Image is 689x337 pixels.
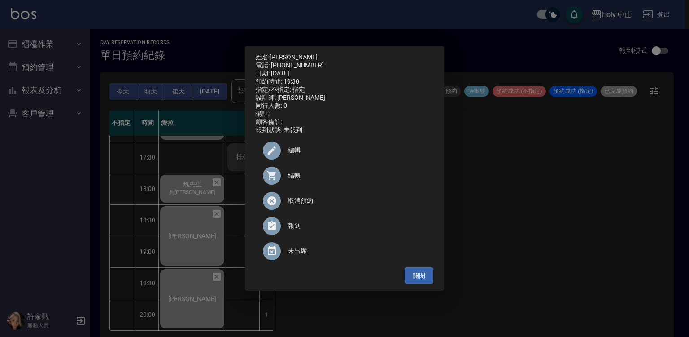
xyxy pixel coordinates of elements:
span: 取消預約 [288,196,426,205]
button: 關閉 [405,267,433,284]
div: 日期: [DATE] [256,70,433,78]
div: 報到 [256,213,433,239]
span: 結帳 [288,171,426,180]
div: 電話: [PHONE_NUMBER] [256,62,433,70]
a: 結帳 [256,163,433,188]
div: 同行人數: 0 [256,102,433,110]
div: 設計師: [PERSON_NAME] [256,94,433,102]
p: 姓名: [256,53,433,62]
div: 取消預約 [256,188,433,213]
a: [PERSON_NAME] [270,53,318,61]
div: 顧客備註: [256,118,433,126]
span: 報到 [288,221,426,231]
div: 報到狀態: 未報到 [256,126,433,134]
div: 預約時間: 19:30 [256,78,433,86]
span: 編輯 [288,146,426,155]
div: 指定/不指定: 指定 [256,86,433,94]
div: 備註: [256,110,433,118]
span: 未出席 [288,246,426,256]
div: 未出席 [256,239,433,264]
div: 編輯 [256,138,433,163]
